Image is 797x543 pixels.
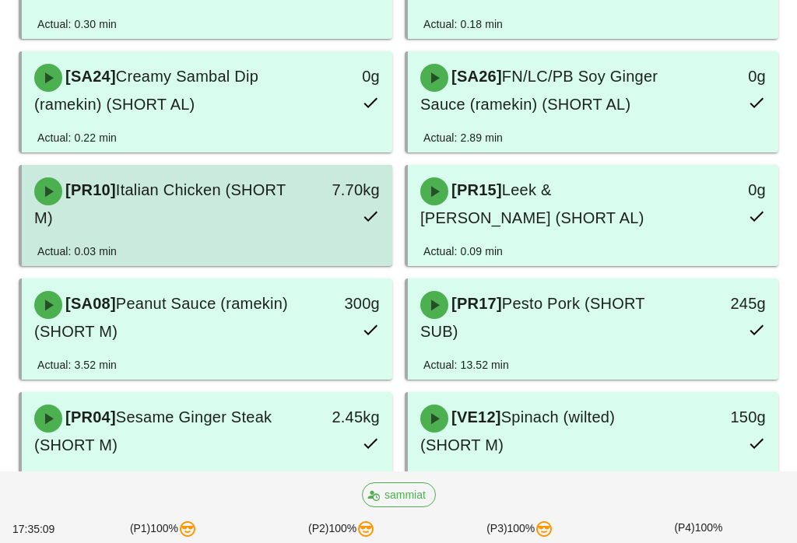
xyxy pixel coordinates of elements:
[423,16,503,33] div: Actual: 0.18 min
[423,129,503,146] div: Actual: 2.89 min
[37,16,117,33] div: Actual: 0.30 min
[9,518,74,541] div: 17:35:09
[448,181,502,198] span: [PR15]
[62,295,116,312] span: [SA08]
[420,181,644,226] span: Leek & [PERSON_NAME] (SHORT AL)
[37,129,117,146] div: Actual: 0.22 min
[37,356,117,373] div: Actual: 3.52 min
[34,68,258,113] span: Creamy Sambal Dip (ramekin) (SHORT AL)
[693,291,766,316] div: 245g
[431,517,609,541] div: (P3) 100%
[34,408,272,454] span: Sesame Ginger Steak (SHORT M)
[693,177,766,202] div: 0g
[448,68,502,85] span: [SA26]
[448,295,502,312] span: [PR17]
[423,356,509,373] div: Actual: 13.52 min
[423,470,503,487] div: Actual: 2.13 min
[307,64,380,89] div: 0g
[693,64,766,89] div: 0g
[448,408,501,426] span: [VE12]
[74,517,252,541] div: (P1) 100%
[34,295,288,340] span: Peanut Sauce (ramekin) (SHORT M)
[62,181,116,198] span: [PR10]
[253,517,431,541] div: (P2) 100%
[34,181,286,226] span: Italian Chicken (SHORT M)
[62,68,116,85] span: [SA24]
[37,470,123,487] div: Actual: 12.99 min
[420,295,644,340] span: Pesto Pork (SHORT SUB)
[37,243,117,260] div: Actual: 0.03 min
[62,408,116,426] span: [PR04]
[423,243,503,260] div: Actual: 0.09 min
[420,408,615,454] span: Spinach (wilted) (SHORT M)
[372,483,426,506] span: sammiat
[307,405,380,429] div: 2.45kg
[420,68,658,113] span: FN/LC/PB Soy Ginger Sauce (ramekin) (SHORT AL)
[307,177,380,202] div: 7.70kg
[693,405,766,429] div: 150g
[609,517,788,541] div: (P4) 100%
[307,291,380,316] div: 300g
